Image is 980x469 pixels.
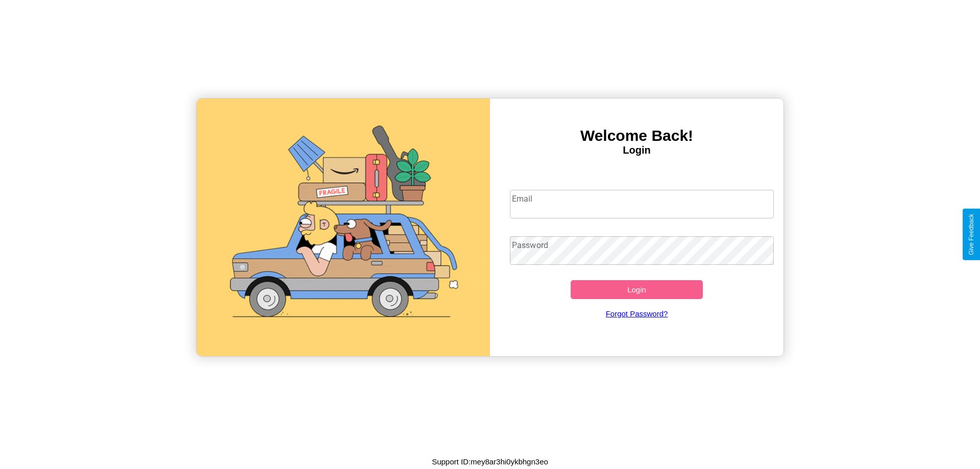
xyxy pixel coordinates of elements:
[571,280,703,299] button: Login
[432,455,548,468] p: Support ID: mey8ar3hi0ykbhgn3eo
[490,127,783,144] h3: Welcome Back!
[197,98,490,356] img: gif
[968,214,975,255] div: Give Feedback
[490,144,783,156] h4: Login
[505,299,769,328] a: Forgot Password?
